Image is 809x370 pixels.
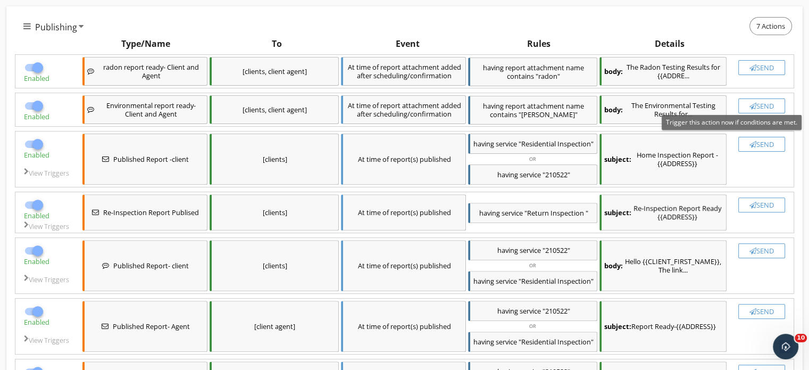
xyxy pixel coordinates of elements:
[750,18,791,35] span: 7 Actions
[520,245,541,255] span: service
[604,37,735,50] div: Details
[210,194,339,231] div: [clients]
[519,110,578,119] span: "[PERSON_NAME]"
[543,170,570,179] span: "210522"
[341,194,466,231] div: At time of report(s) published
[18,336,78,352] div: View Triggers
[211,37,342,50] div: To
[18,275,78,291] div: View Triggers
[341,57,466,86] div: At time of report attachment added after scheduling/confirmation
[599,57,727,86] div: The Radon Testing Results for {{ADDRESS}} are ready. Please check your email for details. Thank y...
[210,240,339,291] div: [clients]
[210,95,339,124] div: [clients, client agent]
[599,95,727,124] div: The Environmental Testing Results for {{ADDRESS}} are ready. Please check your email for details....
[24,73,49,83] span: Enabled
[743,63,780,72] div: Send
[496,337,517,347] span: service
[473,139,494,149] span: having
[24,257,49,266] span: Enabled
[604,155,631,163] strong: subject:
[773,334,798,359] iframe: Intercom live chat
[743,102,780,110] div: Send
[604,105,623,114] strong: body:
[468,322,597,331] div: OR
[483,101,504,111] span: having
[210,57,339,86] div: [clients, client agent]
[210,134,339,185] div: [clients]
[519,139,594,149] span: "Residential Inspection"
[743,246,780,255] div: Send
[473,37,604,50] div: Rules
[210,301,339,352] div: [client agent]
[496,139,517,149] span: service
[24,112,49,121] span: Enabled
[502,208,523,218] span: service
[341,134,466,185] div: At time of report(s) published
[24,211,49,220] span: Enabled
[98,101,204,118] span: Environmental report ready- Client and Agent
[738,98,785,113] button: Send
[738,137,785,152] button: Send
[468,261,597,270] div: OR
[479,208,500,218] span: having
[18,169,78,185] div: View Triggers
[24,150,49,160] span: Enabled
[520,170,541,179] span: service
[483,63,504,72] span: having
[18,222,78,231] div: View Triggers
[342,37,473,50] div: Event
[497,245,518,255] span: having
[543,306,570,316] span: "210522"
[738,60,785,75] button: Send
[604,208,631,217] strong: subject:
[473,337,494,347] span: having
[473,276,494,286] span: having
[520,306,541,316] span: service
[599,301,727,352] div: Report Ready-{{ADDRESS}}
[98,63,204,80] span: radon report ready- Client and Agent
[738,243,785,258] button: Send
[496,276,517,286] span: service
[604,67,623,76] strong: body:
[497,306,518,316] span: having
[738,304,785,319] button: Send
[599,240,727,291] div: Hello {{CLIENT_FIRST_NAME}}, The link below will take you to an interactive web based report wher...
[113,155,189,163] span: Published Report -client
[519,276,594,286] span: "Residential Inspection"
[80,37,211,50] div: Type/Name
[35,21,77,34] span: Publishing
[743,201,780,209] div: Send
[341,301,466,352] div: At time of report(s) published
[505,63,584,81] span: report attachment name contains
[113,261,189,270] span: Published Report- client
[604,322,631,331] strong: subject:
[103,208,199,217] span: Re-Inspection Report Publised
[113,322,190,331] span: Published Report- Agent
[519,337,594,347] span: "Residential Inspection"
[604,261,623,270] strong: body:
[490,101,585,119] span: report attachment name contains
[468,155,597,163] div: OR
[662,115,802,130] div: Trigger this action now if conditions are met.
[743,307,780,316] div: Send
[543,245,570,255] span: "210522"
[599,194,727,231] div: Re-Inspection Report Ready {{ADDRESS}}
[497,170,518,179] span: having
[341,240,466,291] div: At time of report(s) published
[795,334,807,342] span: 10
[24,317,49,327] span: Enabled
[599,134,727,185] div: Home Inspection Report - {{ADDRESS}}
[738,198,785,212] button: Send
[536,71,560,81] span: "radon"
[341,95,466,124] div: At time of report attachment added after scheduling/confirmation
[743,140,780,149] div: Send
[524,208,588,218] span: "Return Inspection "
